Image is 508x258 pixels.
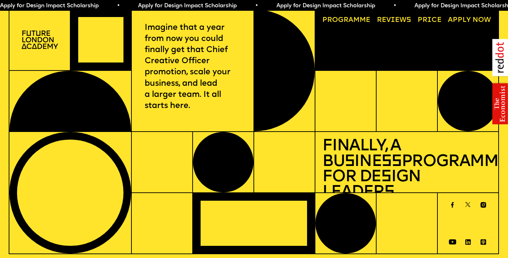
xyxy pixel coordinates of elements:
[448,17,453,24] span: A
[255,3,258,9] span: •
[393,3,396,9] span: •
[345,154,355,170] span: s
[348,17,353,24] span: a
[414,13,445,27] a: Price
[381,154,401,170] span: ss
[444,13,494,27] a: Apply now
[319,13,374,27] a: Programme
[117,3,120,9] span: •
[384,184,394,201] span: s
[322,139,491,201] h1: Finally, a Bu ine Programme for De ign Leader
[381,169,391,185] span: s
[373,13,414,27] a: Reviews
[145,22,241,111] p: Imagine that a year from now you could finally get that Chief Creative Officer promotion, scale y...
